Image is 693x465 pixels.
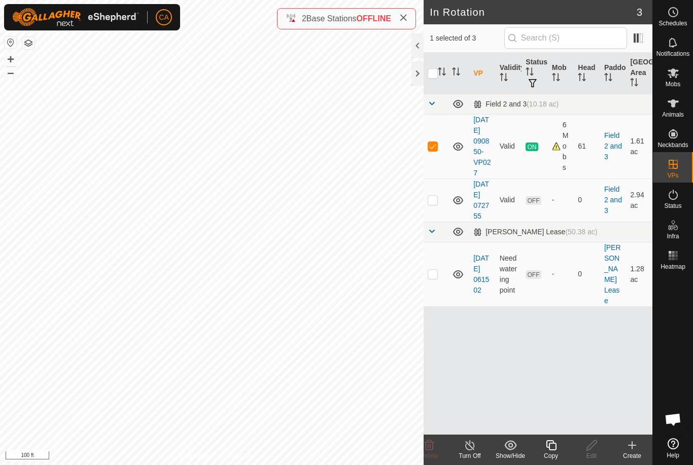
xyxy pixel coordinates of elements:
span: ON [526,142,538,151]
div: Create [612,451,652,460]
span: Infra [667,233,679,239]
span: 3 [637,5,642,20]
span: OFF [526,270,541,279]
a: [DATE] 090850-VP027 [473,116,491,177]
p-sorticon: Activate to sort [630,80,638,88]
td: 1.28 ac [626,242,652,306]
td: 1.61 ac [626,114,652,178]
span: (10.18 ac) [527,100,559,108]
td: 2.94 ac [626,178,652,222]
a: [DATE] 061502 [473,254,489,294]
span: Schedules [659,20,687,26]
span: Status [664,203,681,209]
a: [DATE] 072755 [473,180,489,220]
th: Mob [548,53,574,94]
p-sorticon: Activate to sort [452,69,460,77]
button: Map Layers [22,37,34,49]
a: Contact Us [222,452,252,461]
input: Search (S) [504,27,627,49]
a: Help [653,434,693,462]
div: Field 2 and 3 [473,100,559,109]
p-sorticon: Activate to sort [578,75,586,83]
span: OFF [526,196,541,205]
a: [PERSON_NAME] Lease [604,243,621,305]
p-sorticon: Activate to sort [438,69,446,77]
div: Turn Off [449,451,490,460]
span: CA [159,12,168,23]
img: Gallagher Logo [12,8,139,26]
th: VP [469,53,496,94]
span: Delete [421,452,438,459]
th: [GEOGRAPHIC_DATA] Area [626,53,652,94]
div: - [552,195,570,205]
a: Field 2 and 3 [604,131,622,161]
p-sorticon: Activate to sort [604,75,612,83]
td: 61 [574,114,600,178]
div: - [552,269,570,279]
a: Field 2 and 3 [604,185,622,214]
td: Need watering point [496,242,522,306]
div: Copy [531,451,571,460]
td: 0 [574,178,600,222]
span: VPs [667,172,678,178]
p-sorticon: Activate to sort [526,69,534,77]
span: Help [667,452,679,458]
h2: In Rotation [430,6,637,18]
button: – [5,66,17,79]
span: OFFLINE [357,14,391,23]
span: 1 selected of 3 [430,33,504,44]
div: Show/Hide [490,451,531,460]
span: Notifications [656,51,689,57]
td: 0 [574,242,600,306]
div: 6 Mobs [552,120,570,173]
th: Paddock [600,53,627,94]
span: (50.38 ac) [565,228,597,236]
span: 2 [302,14,306,23]
span: Animals [662,112,684,118]
td: Valid [496,178,522,222]
span: Neckbands [657,142,688,148]
th: Status [522,53,548,94]
div: Open chat [658,404,688,435]
p-sorticon: Activate to sort [552,75,560,83]
span: Base Stations [306,14,357,23]
th: Head [574,53,600,94]
button: Reset Map [5,37,17,49]
div: [PERSON_NAME] Lease [473,228,597,236]
div: Edit [571,451,612,460]
a: Privacy Policy [172,452,210,461]
td: Valid [496,114,522,178]
th: Validity [496,53,522,94]
button: + [5,53,17,65]
span: Heatmap [661,264,685,270]
p-sorticon: Activate to sort [500,75,508,83]
span: Mobs [666,81,680,87]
